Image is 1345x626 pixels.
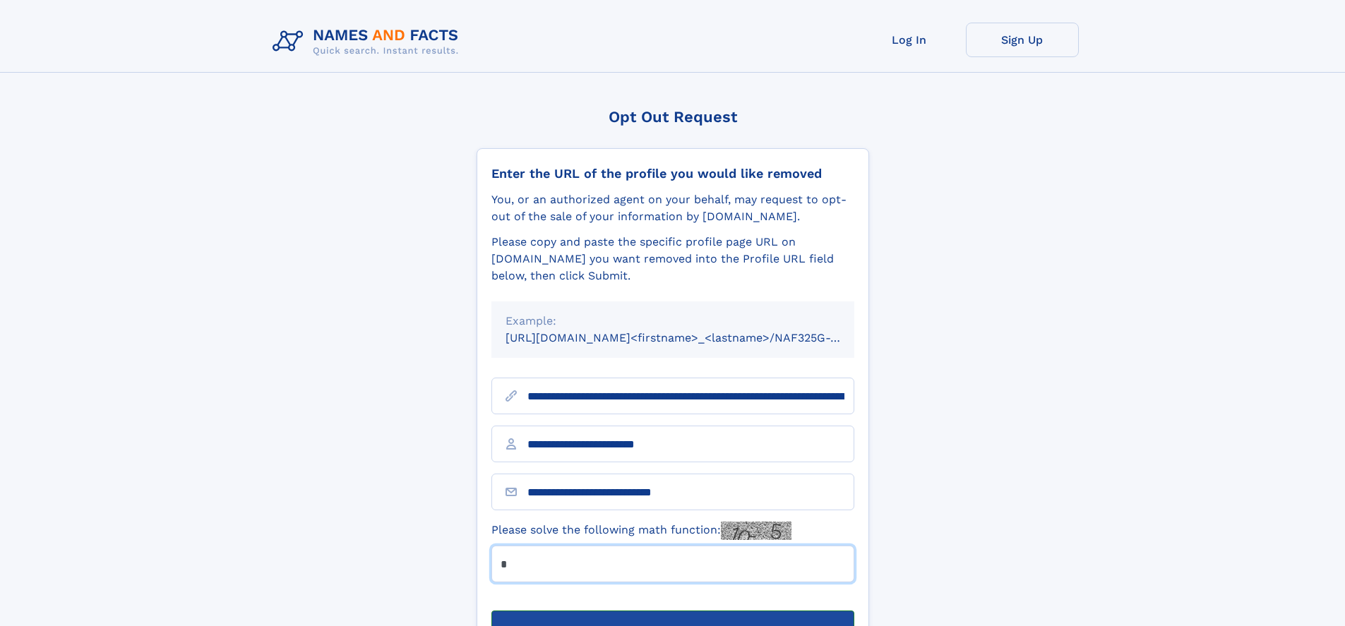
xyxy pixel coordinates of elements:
label: Please solve the following math function: [491,522,791,540]
div: You, or an authorized agent on your behalf, may request to opt-out of the sale of your informatio... [491,191,854,225]
div: Please copy and paste the specific profile page URL on [DOMAIN_NAME] you want removed into the Pr... [491,234,854,284]
a: Sign Up [966,23,1079,57]
a: Log In [853,23,966,57]
div: Enter the URL of the profile you would like removed [491,166,854,181]
img: Logo Names and Facts [267,23,470,61]
small: [URL][DOMAIN_NAME]<firstname>_<lastname>/NAF325G-xxxxxxxx [506,331,881,344]
div: Opt Out Request [477,108,869,126]
div: Example: [506,313,840,330]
